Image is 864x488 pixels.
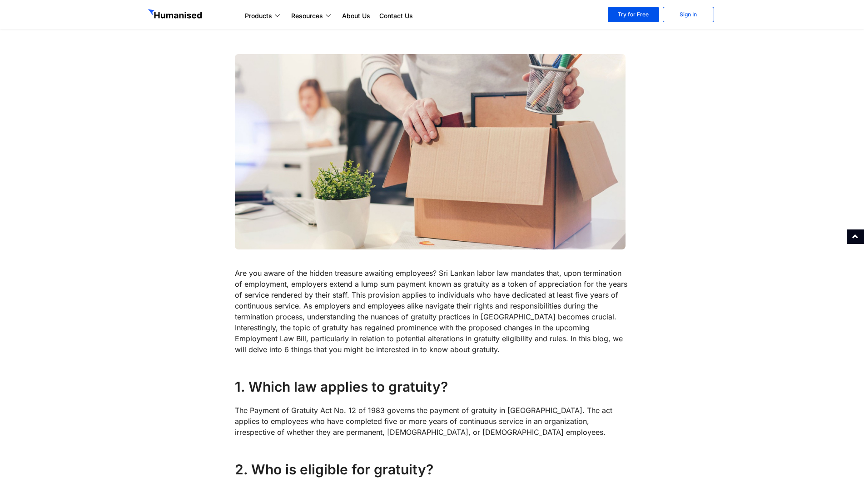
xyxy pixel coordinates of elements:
p: Are you aware of the hidden treasure awaiting employees? Sri Lankan labor law mandates that, upon... [235,268,630,355]
img: GetHumanised Logo [148,9,204,21]
p: The Payment of Gratuity Act No. 12 of 1983 governs the payment of gratuity in [GEOGRAPHIC_DATA]. ... [235,405,630,438]
a: About Us [338,10,375,21]
img: 6 things to know about gratuity in Sri Lanka [235,54,626,249]
a: Sign In [663,7,714,22]
a: Products [240,10,287,21]
a: Try for Free [608,7,659,22]
h4: 1. Which law applies to gratuity? [235,378,630,396]
a: Resources [287,10,338,21]
h4: 2. Who is eligible for gratuity? [235,460,630,478]
a: Contact Us [375,10,417,21]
